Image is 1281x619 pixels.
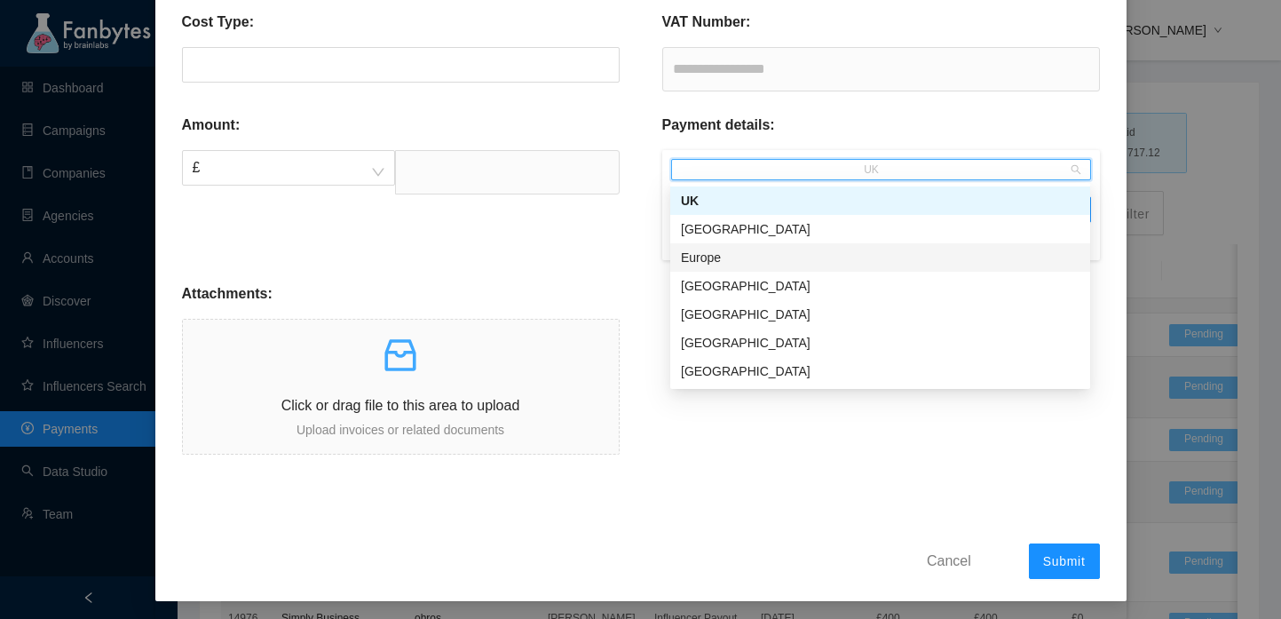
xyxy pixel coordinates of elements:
[670,186,1090,215] div: UK
[182,12,254,33] p: Cost Type:
[182,115,241,136] p: Amount:
[681,276,1079,296] div: [GEOGRAPHIC_DATA]
[670,300,1090,329] div: Australia
[183,320,619,454] span: inboxClick or drag file to this area to uploadUpload invoices or related documents
[183,394,619,417] p: Click or drag file to this area to upload
[927,550,971,572] span: Cancel
[1029,544,1100,579] button: Submit
[913,546,984,575] button: Cancel
[183,420,619,440] p: Upload invoices or related documents
[670,357,1090,385] div: Canada
[379,334,422,377] span: inbox
[681,305,1079,324] div: [GEOGRAPHIC_DATA]
[193,151,384,185] span: £
[681,219,1079,239] div: [GEOGRAPHIC_DATA]
[670,272,1090,300] div: New Zealand
[1043,554,1086,568] span: Submit
[670,243,1090,272] div: Europe
[670,215,1090,243] div: USA
[662,115,775,136] p: Payment details:
[678,160,1084,179] span: UK
[681,333,1079,353] div: [GEOGRAPHIC_DATA]
[681,361,1079,381] div: [GEOGRAPHIC_DATA]
[670,329,1090,357] div: Philippines
[681,191,1079,210] div: UK
[681,248,1079,267] div: Europe
[662,12,751,33] p: VAT Number:
[182,283,273,305] p: Attachments:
